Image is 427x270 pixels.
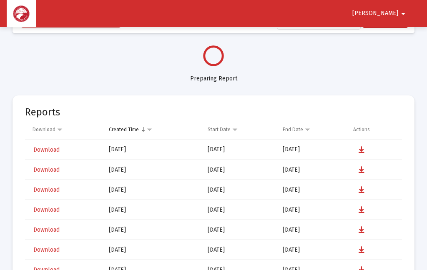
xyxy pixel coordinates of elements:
img: Dashboard [13,5,30,22]
span: Download [33,206,60,213]
div: [DATE] [109,145,196,154]
span: Show filter options for column 'End Date' [304,126,311,132]
div: [DATE] [109,206,196,214]
mat-icon: arrow_drop_down [398,5,408,22]
td: Column Created Time [103,120,201,140]
td: [DATE] [277,140,347,160]
td: [DATE] [202,200,277,220]
span: Download [33,226,60,233]
div: End Date [283,126,303,133]
mat-card-title: Reports [25,108,60,116]
div: Created Time [109,126,139,133]
div: [DATE] [109,226,196,234]
span: [PERSON_NAME] [352,10,398,17]
button: [PERSON_NAME] [342,5,418,22]
span: Download [33,166,60,173]
td: [DATE] [202,180,277,200]
td: [DATE] [277,240,347,260]
span: Download [33,146,60,153]
div: [DATE] [109,186,196,194]
div: [DATE] [109,166,196,174]
td: [DATE] [202,220,277,240]
td: Column Start Date [202,120,277,140]
span: Show filter options for column 'Created Time' [146,126,153,132]
td: [DATE] [277,160,347,180]
div: Download [33,126,55,133]
span: Show filter options for column 'Download' [57,126,63,132]
td: [DATE] [202,160,277,180]
span: Download [33,246,60,253]
td: [DATE] [277,180,347,200]
td: [DATE] [202,140,277,160]
td: [DATE] [277,220,347,240]
div: Preparing Report [13,66,414,83]
span: Download [33,186,60,193]
span: Show filter options for column 'Start Date' [232,126,238,132]
div: Start Date [208,126,231,133]
td: [DATE] [202,240,277,260]
td: Column Actions [347,120,402,140]
div: [DATE] [109,246,196,254]
div: Actions [353,126,370,133]
td: Column Download [25,120,103,140]
td: [DATE] [277,200,347,220]
td: Column End Date [277,120,347,140]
